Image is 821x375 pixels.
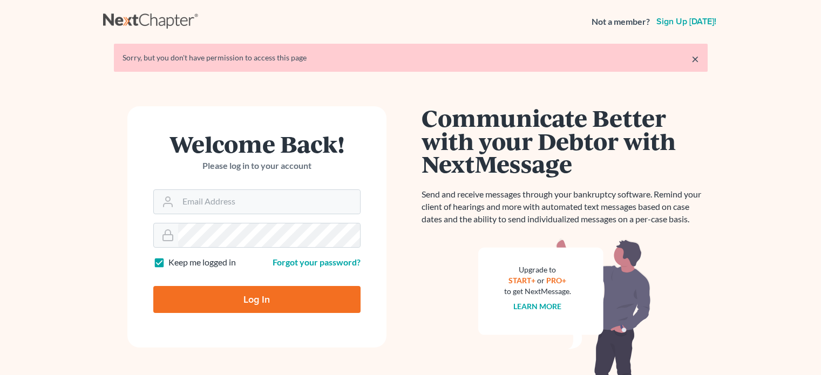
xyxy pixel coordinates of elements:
[153,160,361,172] p: Please log in to your account
[513,302,561,311] a: Learn more
[153,132,361,155] h1: Welcome Back!
[691,52,699,65] a: ×
[123,52,699,63] div: Sorry, but you don't have permission to access this page
[546,276,566,285] a: PRO+
[273,257,361,267] a: Forgot your password?
[537,276,545,285] span: or
[178,190,360,214] input: Email Address
[422,188,708,226] p: Send and receive messages through your bankruptcy software. Remind your client of hearings and mo...
[504,264,571,275] div: Upgrade to
[422,106,708,175] h1: Communicate Better with your Debtor with NextMessage
[654,17,718,26] a: Sign up [DATE]!
[504,286,571,297] div: to get NextMessage.
[592,16,650,28] strong: Not a member?
[153,286,361,313] input: Log In
[168,256,236,269] label: Keep me logged in
[508,276,535,285] a: START+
